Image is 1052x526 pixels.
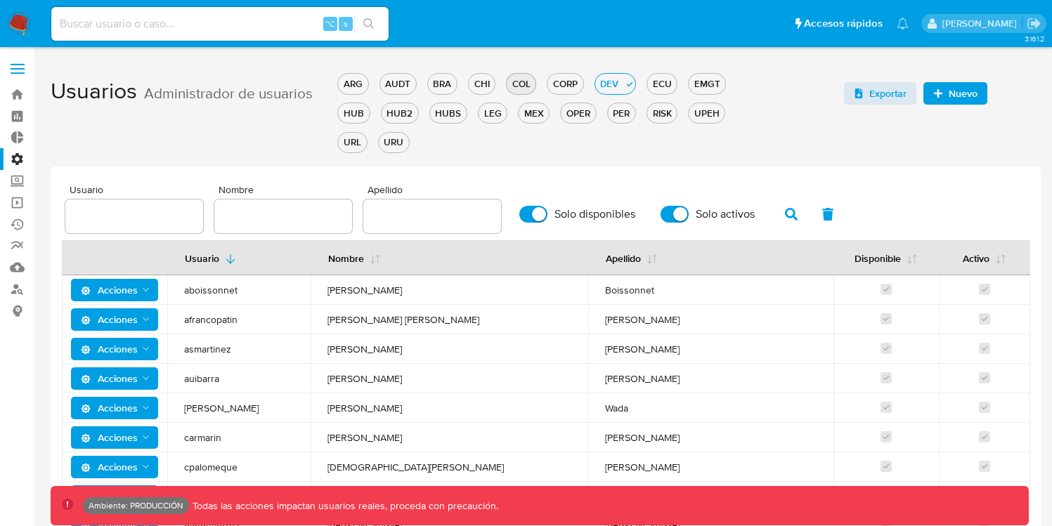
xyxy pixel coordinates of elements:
[354,14,383,34] button: search-icon
[1027,16,1041,31] a: Salir
[897,18,909,29] a: Notificaciones
[51,15,389,33] input: Buscar usuario o caso...
[189,499,498,513] p: Todas las acciones impactan usuarios reales, proceda con precaución.
[89,503,183,508] p: Ambiente: PRODUCCIÓN
[804,16,883,31] span: Accesos rápidos
[942,17,1022,30] p: david.campana@mercadolibre.com
[344,17,348,30] span: s
[325,17,335,30] span: ⌥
